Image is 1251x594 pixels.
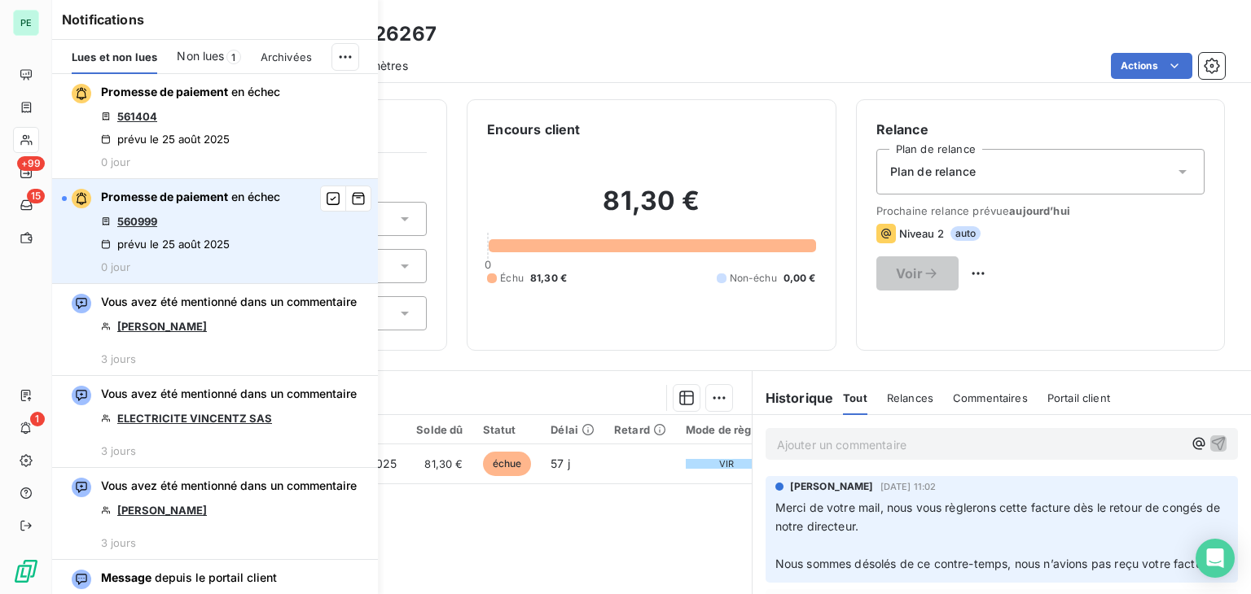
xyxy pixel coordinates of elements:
[231,190,280,203] span: en échec
[896,267,923,280] span: Voir
[117,215,157,228] a: 560999
[72,50,157,63] span: Lues et non lues
[753,388,834,408] h6: Historique
[52,74,378,179] button: Promesse de paiement en échec561404prévu le 25 août 20250 jour
[52,179,378,284] button: Promesse de paiement en échec560999prévu le 25 août 20250 jour
[52,468,378,560] button: Vous avez été mentionné dans un commentaire[PERSON_NAME]3 jours
[117,110,157,123] a: 561404
[101,155,130,168] span: 0 jour
[101,536,136,549] span: 3 jours
[177,48,224,64] span: Non lues
[416,456,463,472] span: 81,30 €
[13,192,38,218] a: 15
[117,320,207,333] a: [PERSON_NAME]
[101,238,230,251] div: prévu le 25 août 2025
[52,376,378,468] button: Vous avez été mentionné dans un commentaireELECTRICITE VINCENTZ SAS3 jours
[231,85,280,98] span: en échec
[1047,391,1110,404] span: Portail client
[101,386,357,402] span: Vous avez été mentionné dans un commentaire
[1196,539,1235,578] div: Open Intercom Messenger
[101,444,136,457] span: 3 jours
[483,423,532,436] div: Statut
[890,164,976,180] span: Plan de relance
[101,85,228,98] span: Promesse de paiement
[117,504,207,517] a: [PERSON_NAME]
[487,185,815,234] h2: 81,30 €
[261,50,312,63] span: Archivées
[551,456,570,470] span: 57 j
[416,423,463,436] div: Solde dû
[876,120,1205,139] h6: Relance
[950,226,981,241] span: auto
[62,10,368,29] h6: Notifications
[551,423,595,436] div: Délai
[530,271,567,286] span: 81,30 €
[101,260,130,273] span: 0 jour
[880,482,937,491] span: [DATE] 11:02
[13,10,39,36] div: PE
[30,412,45,426] span: 1
[101,570,277,586] span: depuis le portail client
[485,258,491,271] span: 0
[27,189,45,203] span: 15
[13,558,39,584] img: Logo LeanPay
[1111,53,1192,79] button: Actions
[101,570,151,584] span: Message
[775,557,1213,570] span: Nous sommes désolés de ce contre-temps, nous n’avions pas reçu votre facture
[52,284,378,376] button: Vous avez été mentionné dans un commentaire[PERSON_NAME]3 jours
[101,133,230,146] div: prévu le 25 août 2025
[784,271,816,286] span: 0,00 €
[487,120,580,139] h6: Encours client
[899,227,944,240] span: Niveau 2
[483,452,532,476] span: échue
[730,271,777,286] span: Non-échu
[1009,204,1070,217] span: aujourd’hui
[101,294,357,310] span: Vous avez été mentionné dans un commentaire
[13,159,38,186] a: +99
[686,423,789,436] div: Mode de règlement
[101,352,136,365] span: 3 jours
[887,391,933,404] span: Relances
[876,204,1205,217] span: Prochaine relance prévue
[614,423,666,436] div: Retard
[775,500,1223,533] span: Merci de votre mail, nous vous règlerons cette facture dès le retour de congés de notre directeur.
[17,156,45,171] span: +99
[719,459,734,469] span: VIR
[226,50,241,64] span: 1
[790,479,874,494] span: [PERSON_NAME]
[953,391,1028,404] span: Commentaires
[117,412,272,425] a: ELECTRICITE VINCENTZ SAS
[500,271,524,286] span: Échu
[843,391,867,404] span: Tout
[101,478,357,494] span: Vous avez été mentionné dans un commentaire
[876,256,959,290] button: Voir
[101,190,228,203] span: Promesse de paiement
